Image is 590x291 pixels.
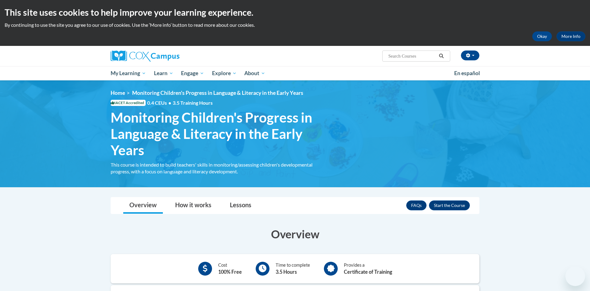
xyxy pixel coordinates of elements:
a: How it works [169,197,218,214]
b: 3.5 Hours [276,269,297,275]
div: Cost [218,262,242,276]
button: Enroll [429,200,470,210]
span: About [244,70,265,77]
a: Cox Campus [111,51,227,62]
a: FAQs [406,200,427,210]
a: Learn [150,66,177,80]
b: 100% Free [218,269,242,275]
span: 0.4 CEUs [147,99,213,106]
a: Engage [177,66,208,80]
span: Monitoring Children's Progress in Language & Literacy in the Early Years [111,109,323,158]
a: Home [111,90,125,96]
a: My Learning [107,66,150,80]
a: Lessons [224,197,258,214]
span: Learn [154,70,173,77]
h2: This site uses cookies to help improve your learning experience. [5,6,585,18]
span: Monitoring Children's Progress in Language & Literacy in the Early Years [132,90,303,96]
a: More Info [557,31,585,41]
span: Explore [212,70,237,77]
p: By continuing to use the site you agree to our use of cookies. Use the ‘More info’ button to read... [5,22,585,28]
a: Overview [123,197,163,214]
div: This course is intended to build teachers' skills in monitoring/assessing children's developmenta... [111,161,323,175]
b: Certificate of Training [344,269,392,275]
button: Account Settings [461,51,479,60]
div: Time to complete [276,262,310,276]
iframe: Button to launch messaging window [565,266,585,286]
span: IACET Accredited [111,100,146,106]
span: 3.5 Training Hours [173,100,213,106]
button: Search [437,52,446,60]
span: En español [454,70,480,76]
a: Explore [208,66,241,80]
input: Search Courses [388,52,437,60]
span: • [168,100,171,106]
h3: Overview [111,226,479,242]
a: About [241,66,269,80]
img: Cox Campus [111,51,179,62]
a: En español [450,67,484,80]
span: Engage [181,70,204,77]
i:  [439,54,444,59]
button: Okay [532,31,552,41]
div: Main menu [101,66,489,80]
div: Provides a [344,262,392,276]
span: My Learning [111,70,146,77]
